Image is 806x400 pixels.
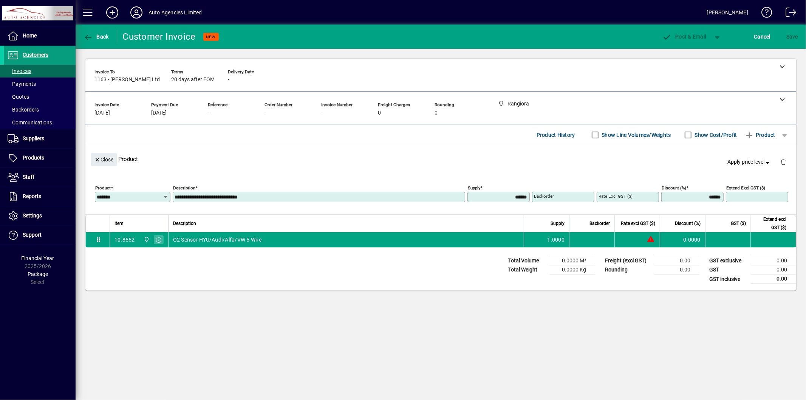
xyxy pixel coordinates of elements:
[114,219,124,228] span: Item
[23,33,37,39] span: Home
[504,256,550,265] td: Total Volume
[751,265,796,274] td: 0.00
[468,185,480,191] mat-label: Supply
[76,30,117,43] app-page-header-button: Back
[149,6,202,19] div: Auto Agencies Limited
[4,129,76,148] a: Suppliers
[124,6,149,19] button: Profile
[208,110,209,116] span: -
[659,30,710,43] button: Post & Email
[23,135,44,141] span: Suppliers
[534,194,554,199] mat-label: Backorder
[705,265,751,274] td: GST
[23,52,48,58] span: Customers
[550,256,595,265] td: 0.0000 M³
[142,236,150,244] span: Rangiora
[91,153,117,166] button: Close
[756,2,772,26] a: Knowledge Base
[265,110,266,116] span: -
[589,219,610,228] span: Backorder
[151,110,167,116] span: [DATE]
[705,256,751,265] td: GST exclusive
[28,271,48,277] span: Package
[601,256,654,265] td: Freight (excl GST)
[4,168,76,187] a: Staff
[534,128,578,142] button: Product History
[4,116,76,129] a: Communications
[693,131,737,139] label: Show Cost/Profit
[94,153,114,166] span: Close
[662,185,686,191] mat-label: Discount (%)
[94,77,160,83] span: 1163 - [PERSON_NAME] Ltd
[600,131,671,139] label: Show Line Volumes/Weights
[4,78,76,90] a: Payments
[599,194,633,199] mat-label: Rate excl GST ($)
[731,219,746,228] span: GST ($)
[4,65,76,78] a: Invoices
[654,265,699,274] td: 0.00
[728,158,772,166] span: Apply price level
[4,90,76,103] a: Quotes
[94,110,110,116] span: [DATE]
[173,236,261,243] span: O2 Sensor HYU/Audi/Alfa/VW 5 Wire
[4,149,76,167] a: Products
[123,31,196,43] div: Customer Invoice
[23,232,42,238] span: Support
[537,129,575,141] span: Product History
[786,31,798,43] span: ave
[8,119,52,126] span: Communications
[378,110,381,116] span: 0
[550,265,595,274] td: 0.0000 Kg
[751,274,796,284] td: 0.00
[89,156,119,163] app-page-header-button: Close
[435,110,438,116] span: 0
[84,34,109,40] span: Back
[774,158,792,165] app-page-header-button: Delete
[752,30,773,43] button: Cancel
[741,128,779,142] button: Product
[173,185,195,191] mat-label: Description
[676,34,679,40] span: P
[751,256,796,265] td: 0.00
[228,77,229,83] span: -
[705,274,751,284] td: GST inclusive
[100,6,124,19] button: Add
[725,155,775,169] button: Apply price level
[4,26,76,45] a: Home
[601,265,654,274] td: Rounding
[745,129,775,141] span: Product
[173,219,196,228] span: Description
[23,174,34,180] span: Staff
[784,30,800,43] button: Save
[551,219,565,228] span: Supply
[4,206,76,225] a: Settings
[621,219,655,228] span: Rate excl GST ($)
[171,77,215,83] span: 20 days after EOM
[321,110,323,116] span: -
[504,265,550,274] td: Total Weight
[82,30,111,43] button: Back
[8,94,29,100] span: Quotes
[4,103,76,116] a: Backorders
[206,34,216,39] span: NEW
[23,193,41,199] span: Reports
[4,187,76,206] a: Reports
[662,34,706,40] span: ost & Email
[726,185,765,191] mat-label: Extend excl GST ($)
[754,31,771,43] span: Cancel
[707,6,748,19] div: [PERSON_NAME]
[660,232,705,247] td: 0.0000
[8,107,39,113] span: Backorders
[780,2,797,26] a: Logout
[774,153,792,171] button: Delete
[23,212,42,219] span: Settings
[4,226,76,245] a: Support
[85,145,796,173] div: Product
[786,34,789,40] span: S
[8,81,36,87] span: Payments
[675,219,701,228] span: Discount (%)
[548,236,565,243] span: 1.0000
[755,215,786,232] span: Extend excl GST ($)
[23,155,44,161] span: Products
[654,256,699,265] td: 0.00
